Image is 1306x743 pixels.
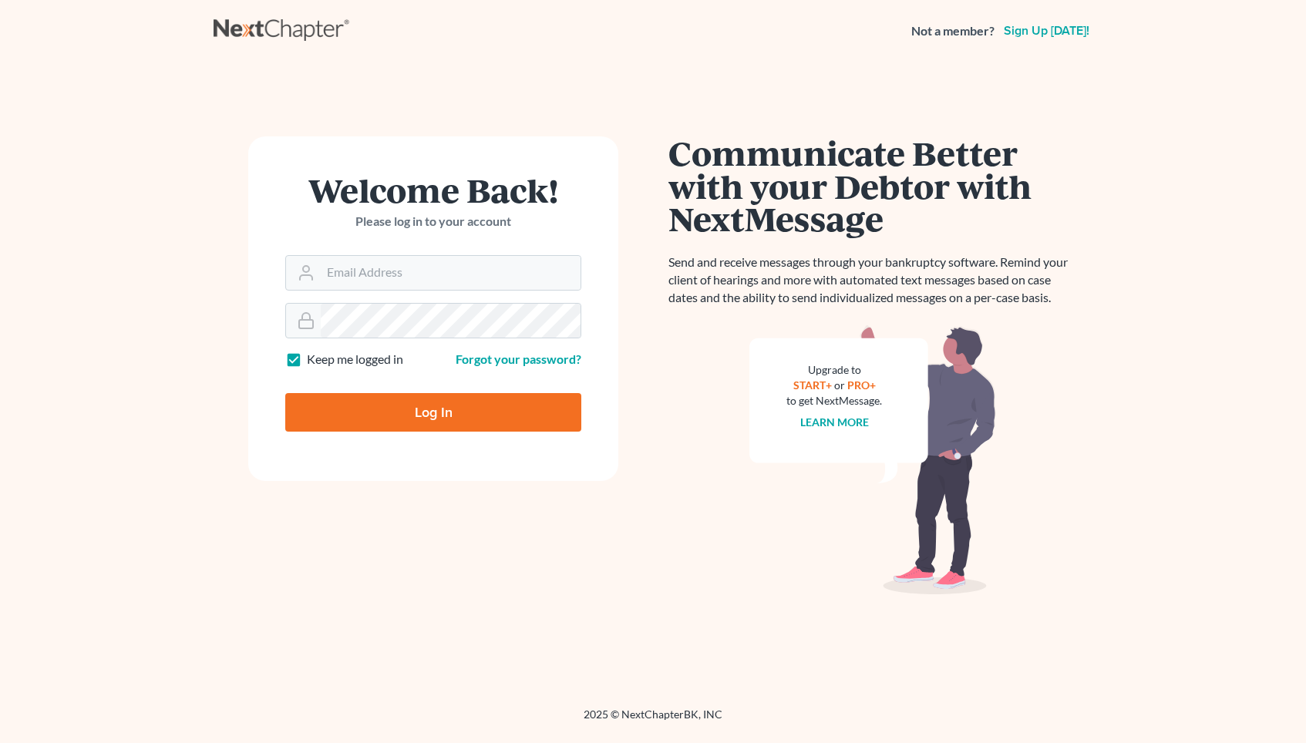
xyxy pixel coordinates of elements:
a: PRO+ [847,378,876,392]
strong: Not a member? [911,22,995,40]
p: Please log in to your account [285,213,581,230]
input: Log In [285,393,581,432]
a: Learn more [800,415,869,429]
img: nextmessage_bg-59042aed3d76b12b5cd301f8e5b87938c9018125f34e5fa2b7a6b67550977c72.svg [749,325,996,595]
label: Keep me logged in [307,351,403,368]
input: Email Address [321,256,581,290]
div: Upgrade to [786,362,882,378]
span: or [834,378,845,392]
p: Send and receive messages through your bankruptcy software. Remind your client of hearings and mo... [668,254,1077,307]
h1: Communicate Better with your Debtor with NextMessage [668,136,1077,235]
a: Forgot your password? [456,351,581,366]
h1: Welcome Back! [285,173,581,207]
a: Sign up [DATE]! [1001,25,1092,37]
a: START+ [793,378,832,392]
div: to get NextMessage. [786,393,882,408]
div: 2025 © NextChapterBK, INC [214,707,1092,735]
